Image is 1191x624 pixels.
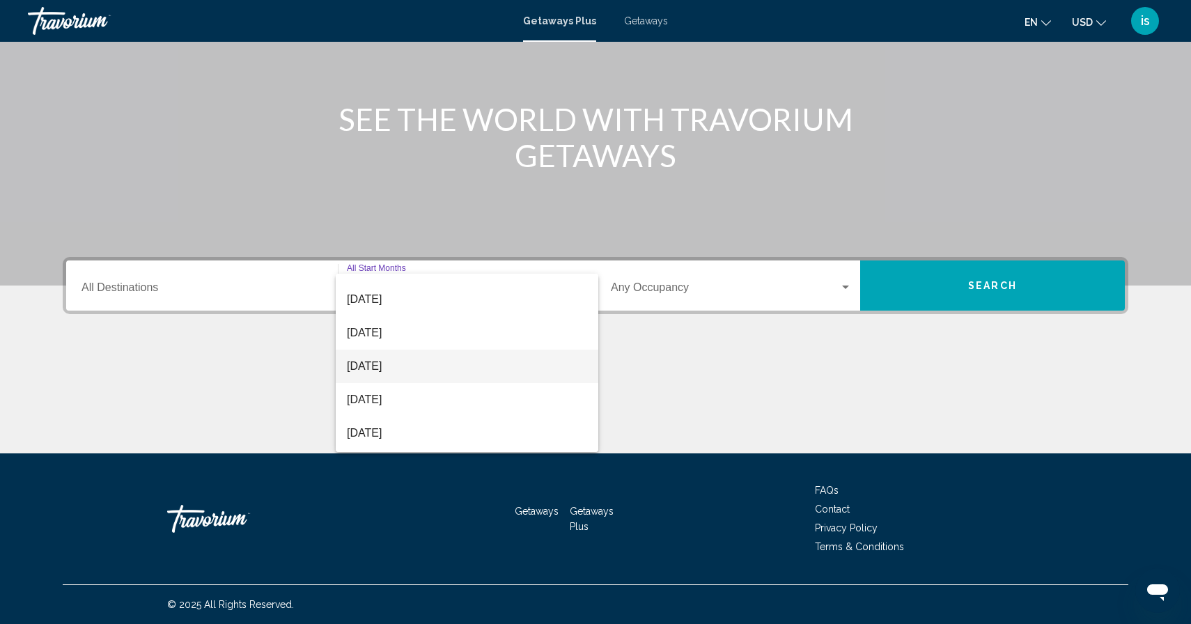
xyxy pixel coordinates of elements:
[347,316,587,350] span: [DATE]
[347,450,587,483] span: [DATE]
[347,416,587,450] span: [DATE]
[1135,568,1180,613] iframe: Button to launch messaging window
[347,383,587,416] span: [DATE]
[347,283,587,316] span: [DATE]
[347,350,587,383] span: [DATE]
